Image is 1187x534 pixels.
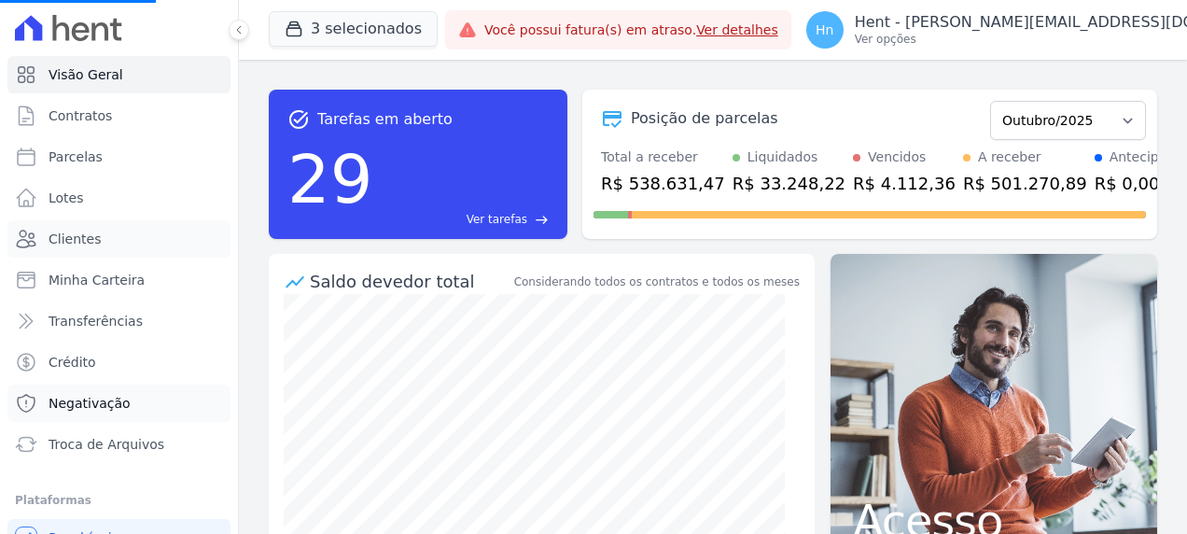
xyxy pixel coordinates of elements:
span: Negativação [49,394,131,413]
div: R$ 4.112,36 [853,171,956,196]
span: Minha Carteira [49,271,145,289]
a: Contratos [7,97,230,134]
div: Considerando todos os contratos e todos os meses [514,274,800,290]
a: Ver tarefas east [381,211,549,228]
a: Lotes [7,179,230,217]
a: Ver detalhes [696,22,778,37]
span: east [535,213,549,227]
div: Total a receber [601,148,725,167]
div: Liquidados [747,148,818,167]
div: Antecipado [1110,148,1183,167]
span: Troca de Arquivos [49,435,164,454]
span: task_alt [287,108,310,131]
span: Contratos [49,106,112,125]
span: Ver tarefas [467,211,527,228]
span: Você possui fatura(s) em atraso. [484,21,778,40]
span: Transferências [49,312,143,330]
span: Tarefas em aberto [317,108,453,131]
div: Plataformas [15,489,223,512]
div: R$ 0,00 [1095,171,1183,196]
div: R$ 501.270,89 [963,171,1087,196]
div: R$ 538.631,47 [601,171,725,196]
span: Parcelas [49,148,103,166]
div: Saldo devedor total [310,269,510,294]
a: Minha Carteira [7,261,230,299]
div: 29 [287,131,373,228]
span: Clientes [49,230,101,248]
span: Visão Geral [49,65,123,84]
a: Transferências [7,302,230,340]
a: Clientes [7,220,230,258]
span: Lotes [49,189,84,207]
a: Troca de Arquivos [7,426,230,463]
a: Parcelas [7,138,230,176]
span: Hn [816,23,833,36]
div: R$ 33.248,22 [733,171,845,196]
div: Vencidos [868,148,926,167]
div: A receber [978,148,1041,167]
a: Crédito [7,344,230,381]
a: Visão Geral [7,56,230,93]
button: 3 selecionados [269,11,438,47]
div: Posição de parcelas [631,107,778,130]
a: Negativação [7,385,230,422]
span: Crédito [49,353,96,372]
